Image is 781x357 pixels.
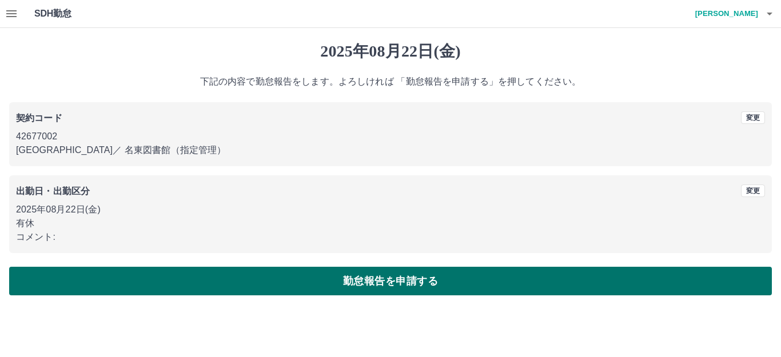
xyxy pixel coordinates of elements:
[16,113,62,123] b: 契約コード
[16,130,765,143] p: 42677002
[9,42,772,61] h1: 2025年08月22日(金)
[741,111,765,124] button: 変更
[16,143,765,157] p: [GEOGRAPHIC_DATA] ／ 名東図書館（指定管理）
[9,267,772,295] button: 勤怠報告を申請する
[16,203,765,216] p: 2025年08月22日(金)
[741,184,765,197] button: 変更
[16,186,90,196] b: 出勤日・出勤区分
[16,230,765,244] p: コメント:
[9,75,772,89] p: 下記の内容で勤怠報告をします。よろしければ 「勤怠報告を申請する」を押してください。
[16,216,765,230] p: 有休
